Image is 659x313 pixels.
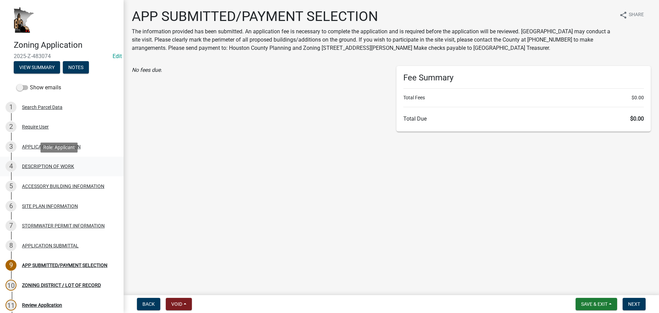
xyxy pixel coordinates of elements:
div: 10 [5,280,16,291]
div: 1 [5,102,16,113]
div: ZONING DISTRICT / LOT OF RECORD [22,283,101,288]
div: Search Parcel Data [22,105,62,110]
wm-modal-confirm: Summary [14,65,60,70]
div: 7 [5,220,16,231]
a: Edit [113,53,122,59]
span: 2025-Z-483074 [14,53,110,59]
div: APP SUBMITTED/PAYMENT SELECTION [22,263,107,268]
button: View Summary [14,61,60,74]
button: shareShare [614,8,649,22]
span: Save & Exit [581,301,608,307]
div: 8 [5,240,16,251]
span: Back [142,301,155,307]
div: ACCESSORY BUILDING INFORMATION [22,184,104,189]
div: Require User [22,124,49,129]
span: Share [629,11,644,19]
i: No fees due. [132,67,162,73]
div: APPLICATION SUBMITTAL [22,243,79,248]
li: Total Fees [403,94,644,101]
h6: Fee Summary [403,73,644,83]
h4: Zoning Application [14,40,118,50]
span: $0.00 [632,94,644,101]
label: Show emails [16,83,61,92]
button: Notes [63,61,89,74]
span: Next [628,301,640,307]
div: 3 [5,141,16,152]
div: SITE PLAN INFORMATION [22,204,78,209]
span: $0.00 [630,115,644,122]
div: Role: Applicant [41,143,78,153]
img: Houston County, Minnesota [14,7,34,33]
div: 6 [5,201,16,212]
div: STORMWATER PERMIT INFORMATION [22,223,105,228]
div: 5 [5,181,16,192]
div: Review Application [22,303,62,308]
h6: Total Due [403,115,644,122]
div: 9 [5,260,16,271]
div: APPLICANT INFORMATION [22,144,81,149]
button: Next [623,298,646,310]
button: Back [137,298,160,310]
p: The information provided has been submitted. An application fee is necessary to complete the appl... [132,27,614,52]
button: Void [166,298,192,310]
div: 4 [5,161,16,172]
div: 11 [5,300,16,311]
div: DESCRIPTION OF WORK [22,164,74,169]
wm-modal-confirm: Edit Application Number [113,53,122,59]
h1: APP SUBMITTED/PAYMENT SELECTION [132,8,614,25]
wm-modal-confirm: Notes [63,65,89,70]
span: Void [171,301,182,307]
button: Save & Exit [576,298,617,310]
i: share [619,11,627,19]
div: 2 [5,121,16,132]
